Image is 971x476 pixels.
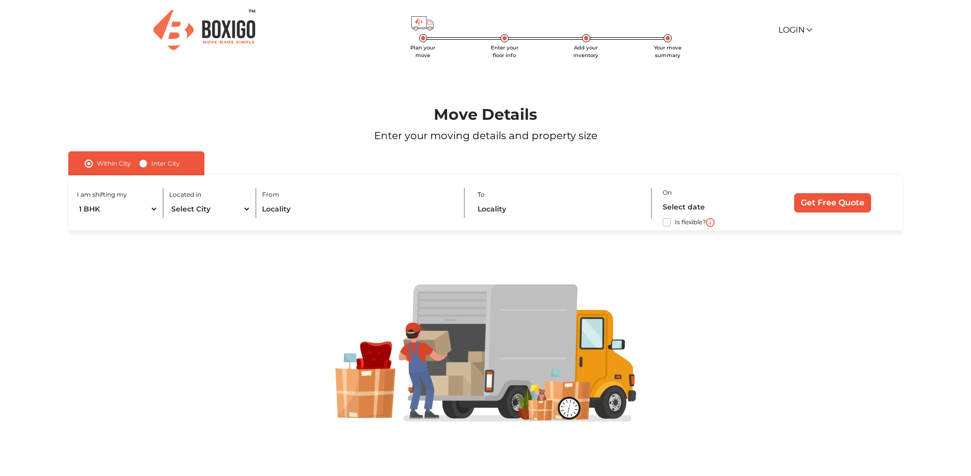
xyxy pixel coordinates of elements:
[478,190,485,199] label: To
[654,44,681,59] span: Your move summary
[663,198,759,216] input: Select date
[706,218,715,227] img: i
[153,10,255,50] img: Boxigo
[794,193,871,213] input: Get Free Quote
[675,216,706,227] label: Is flexible?
[663,188,672,197] label: On
[39,105,932,124] h1: Move Details
[77,190,127,199] label: I am shifting my
[573,44,598,59] span: Add your inventory
[262,190,279,199] label: From
[262,200,453,218] input: Locality
[97,157,131,170] label: Within City
[491,44,518,59] span: Enter your floor info
[151,157,180,170] label: Inter City
[39,128,932,143] p: Enter your moving details and property size
[410,44,435,59] span: Plan your move
[478,200,641,218] input: Locality
[169,190,201,199] label: Located in
[778,25,811,35] a: Login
